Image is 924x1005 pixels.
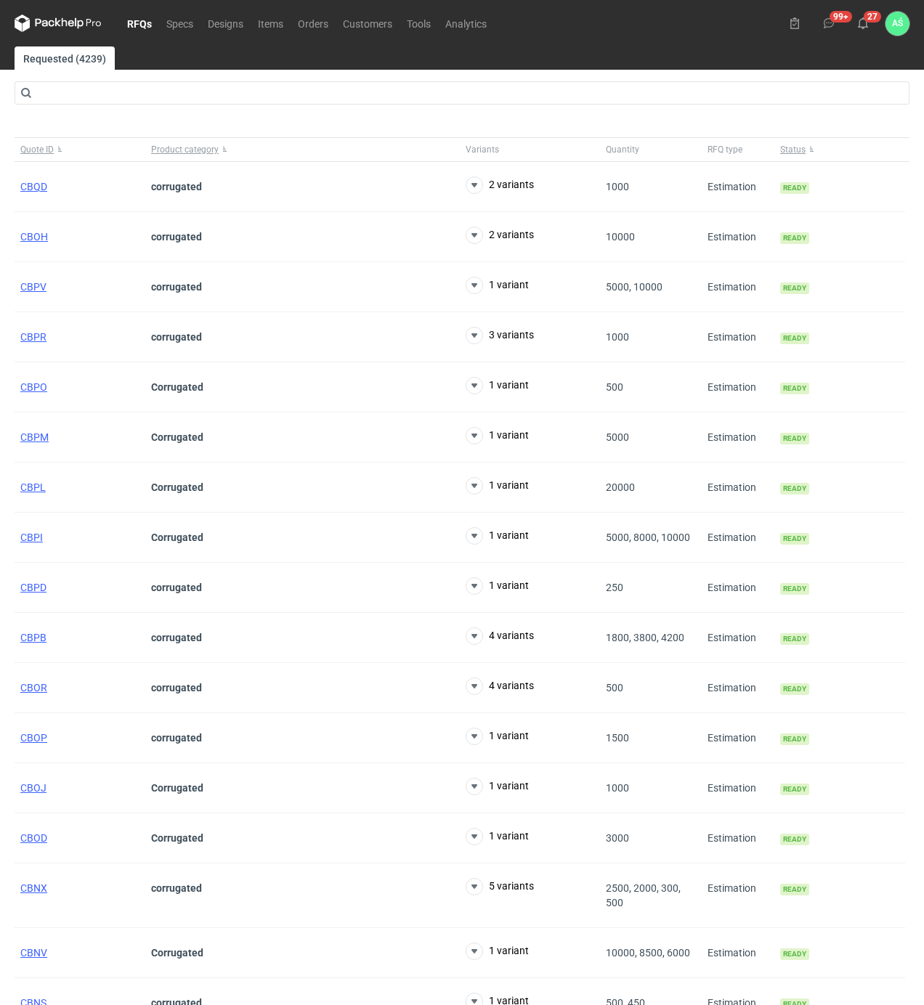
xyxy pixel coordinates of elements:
[336,15,400,32] a: Customers
[151,832,203,844] strong: Corrugated
[20,481,46,493] a: CBPL
[20,947,47,959] a: CBNV
[702,212,774,262] div: Estimation
[20,782,46,794] a: CBOJ
[20,181,47,192] span: CBQD
[702,763,774,813] div: Estimation
[151,782,203,794] strong: Corrugated
[151,582,202,593] strong: corrugated
[606,231,635,243] span: 10000
[606,181,629,192] span: 1000
[780,683,809,695] span: Ready
[780,733,809,745] span: Ready
[780,282,809,294] span: Ready
[20,532,43,543] a: CBPI
[885,12,909,36] div: Adrian Świerżewski
[702,312,774,362] div: Estimation
[466,728,529,745] button: 1 variant
[20,882,47,894] a: CBNX
[466,627,534,645] button: 4 variants
[20,682,47,693] a: CBOR
[200,15,251,32] a: Designs
[780,834,809,845] span: Ready
[151,381,203,393] strong: Corrugated
[606,144,639,155] span: Quantity
[20,732,47,744] a: CBOP
[466,277,529,294] button: 1 variant
[780,948,809,960] span: Ready
[702,262,774,312] div: Estimation
[780,583,809,595] span: Ready
[151,732,202,744] strong: corrugated
[780,182,809,194] span: Ready
[466,176,534,194] button: 2 variants
[20,582,46,593] a: CBPD
[151,481,203,493] strong: Corrugated
[438,15,494,32] a: Analytics
[151,281,202,293] strong: corrugated
[780,483,809,495] span: Ready
[774,138,905,161] button: Status
[151,181,202,192] strong: corrugated
[20,281,46,293] a: CBPV
[606,582,623,593] span: 250
[400,15,438,32] a: Tools
[20,431,49,443] a: CBPM
[780,383,809,394] span: Ready
[606,882,681,908] span: 2500, 2000, 300, 500
[20,832,47,844] a: CBOD
[702,463,774,513] div: Estimation
[702,928,774,978] div: Estimation
[702,613,774,663] div: Estimation
[466,477,529,495] button: 1 variant
[606,532,690,543] span: 5000, 8000, 10000
[15,138,145,161] button: Quote ID
[466,678,534,695] button: 4 variants
[780,232,809,244] span: Ready
[708,144,742,155] span: RFQ type
[780,144,806,155] span: Status
[606,481,635,493] span: 20000
[15,46,115,70] a: Requested (4239)
[20,331,46,343] a: CBPR
[159,15,200,32] a: Specs
[291,15,336,32] a: Orders
[151,431,203,443] strong: Corrugated
[151,331,202,343] strong: corrugated
[20,632,46,643] a: CBPB
[151,532,203,543] strong: Corrugated
[151,882,202,894] strong: corrugated
[466,943,529,960] button: 1 variant
[606,732,629,744] span: 1500
[606,632,684,643] span: 1800, 3800, 4200
[780,533,809,545] span: Ready
[466,828,529,845] button: 1 variant
[466,144,499,155] span: Variants
[466,427,529,444] button: 1 variant
[702,513,774,563] div: Estimation
[606,381,623,393] span: 500
[20,144,54,155] span: Quote ID
[780,333,809,344] span: Ready
[780,884,809,895] span: Ready
[606,832,629,844] span: 3000
[151,632,202,643] strong: corrugated
[817,12,840,35] button: 99+
[466,227,534,244] button: 2 variants
[780,433,809,444] span: Ready
[466,327,534,344] button: 3 variants
[702,713,774,763] div: Estimation
[20,231,48,243] a: CBOH
[702,663,774,713] div: Estimation
[151,144,219,155] span: Product category
[885,12,909,36] button: AŚ
[15,15,102,32] svg: Packhelp Pro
